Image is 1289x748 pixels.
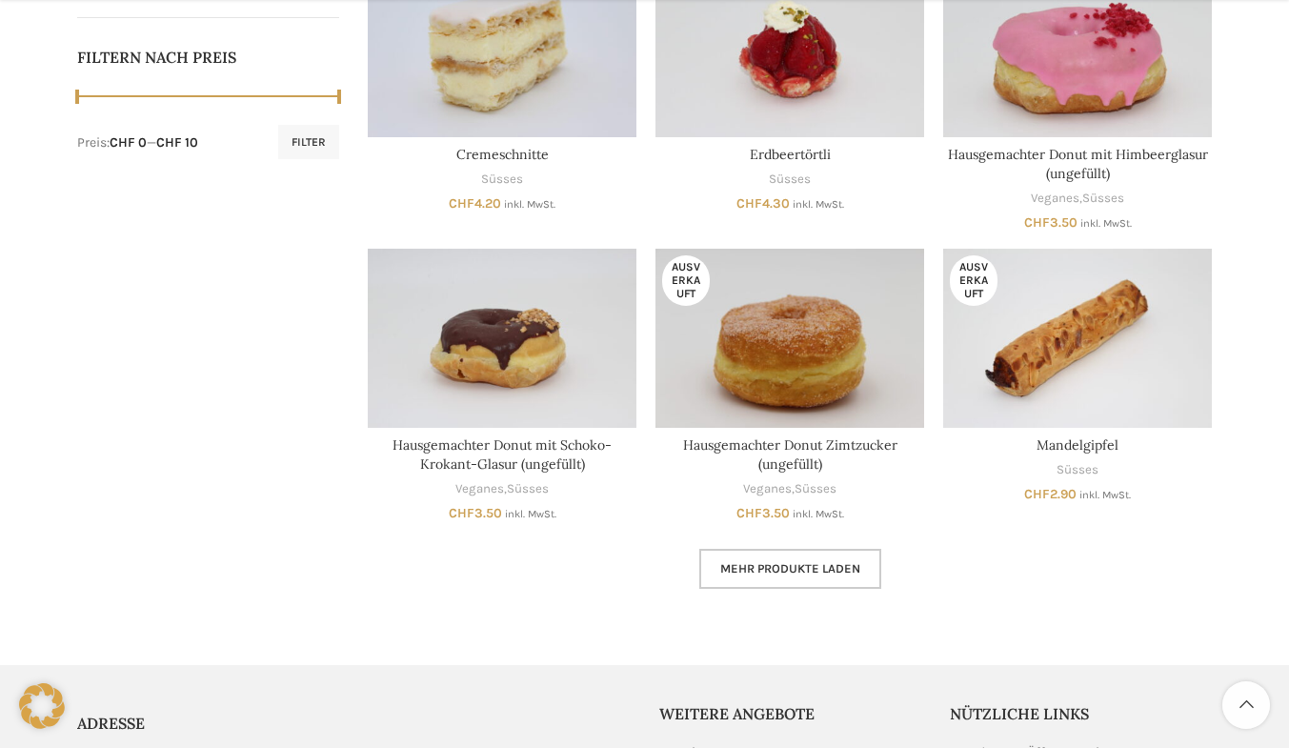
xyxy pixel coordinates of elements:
a: Hausgemachter Donut Zimtzucker (ungefüllt) [655,249,924,428]
a: Hausgemachter Donut mit Himbeerglasur (ungefüllt) [948,146,1208,182]
bdi: 2.90 [1024,486,1077,502]
a: Mehr Produkte laden [699,549,881,589]
a: Scroll to top button [1222,681,1270,729]
span: CHF 10 [156,134,198,151]
span: CHF 0 [110,134,147,151]
a: Cremeschnitte [456,146,549,163]
div: , [943,190,1212,208]
bdi: 3.50 [736,505,790,521]
small: inkl. MwSt. [793,198,844,211]
a: Hausgemachter Donut Zimtzucker (ungefüllt) [683,436,897,473]
span: CHF [1024,486,1050,502]
span: CHF [736,195,762,212]
span: CHF [736,505,762,521]
a: Süsses [1057,461,1098,479]
h5: Filtern nach Preis [77,47,340,68]
small: inkl. MwSt. [1080,217,1132,230]
bdi: 4.20 [449,195,501,212]
a: Veganes [455,480,504,498]
a: Hausgemachter Donut mit Schoko-Krokant-Glasur (ungefüllt) [393,436,612,473]
a: Süsses [769,171,811,189]
button: Filter [278,125,339,159]
a: Veganes [1031,190,1079,208]
h5: Nützliche Links [950,703,1213,724]
div: Preis: — [77,133,198,152]
bdi: 3.50 [449,505,502,521]
bdi: 4.30 [736,195,790,212]
span: Ausverkauft [950,255,997,306]
span: CHF [1024,214,1050,231]
span: Mehr Produkte laden [720,561,860,576]
span: CHF [449,505,474,521]
a: Süsses [507,480,549,498]
small: inkl. MwSt. [505,508,556,520]
div: , [368,480,636,498]
a: Veganes [743,480,792,498]
a: Süsses [795,480,836,498]
span: Ausverkauft [662,255,710,306]
h5: Weitere Angebote [659,703,922,724]
span: ADRESSE [77,714,145,733]
div: , [655,480,924,498]
small: inkl. MwSt. [504,198,555,211]
small: inkl. MwSt. [793,508,844,520]
a: Süsses [1082,190,1124,208]
a: Mandelgipfel [1037,436,1118,454]
bdi: 3.50 [1024,214,1078,231]
a: Mandelgipfel [943,249,1212,428]
small: inkl. MwSt. [1079,489,1131,501]
a: Süsses [481,171,523,189]
a: Erdbeertörtli [750,146,831,163]
span: CHF [449,195,474,212]
a: Hausgemachter Donut mit Schoko-Krokant-Glasur (ungefüllt) [368,249,636,428]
